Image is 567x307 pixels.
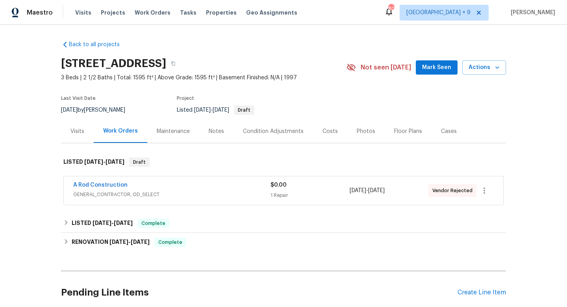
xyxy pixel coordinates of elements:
span: [DATE] [106,159,124,165]
div: 1 Repair [271,191,349,199]
span: Visits [75,9,91,17]
div: Floor Plans [394,127,422,135]
span: Properties [206,9,237,17]
h6: RENOVATION [72,238,150,247]
span: Actions [469,63,500,73]
span: - [350,187,385,195]
span: Vendor Rejected [432,187,476,195]
button: Mark Seen [416,60,458,75]
span: $0.00 [271,182,287,188]
span: - [194,107,229,113]
div: LISTED [DATE]-[DATE]Draft [61,150,506,175]
span: Complete [138,219,169,227]
span: Projects [101,9,125,17]
span: [GEOGRAPHIC_DATA] + 9 [406,9,471,17]
span: [DATE] [131,239,150,245]
div: Work Orders [103,127,138,135]
span: Project [177,96,194,101]
div: LISTED [DATE]-[DATE]Complete [61,214,506,233]
button: Copy Address [166,56,180,71]
div: Costs [322,127,338,135]
h2: [STREET_ADDRESS] [61,60,166,67]
h6: LISTED [63,157,124,167]
span: [DATE] [109,239,128,245]
div: by [PERSON_NAME] [61,105,135,115]
div: Notes [209,127,224,135]
div: Visits [70,127,84,135]
span: Draft [235,108,254,112]
span: Last Visit Date [61,96,96,101]
div: Create Line Item [458,289,506,296]
a: Back to all projects [61,41,137,49]
h6: LISTED [72,219,133,228]
span: Mark Seen [422,63,451,73]
span: Not seen [DATE] [361,64,411,71]
span: [DATE] [350,188,366,193]
span: 3 Beds | 2 1/2 Baths | Total: 1595 ft² | Above Grade: 1595 ft² | Basement Finished: N/A | 1997 [61,74,346,82]
div: RENOVATION [DATE]-[DATE]Complete [61,233,506,252]
button: Actions [462,60,506,75]
span: - [109,239,150,245]
div: 80 [388,5,394,13]
span: [DATE] [84,159,103,165]
div: Cases [441,127,457,135]
span: Maestro [27,9,53,17]
span: [DATE] [194,107,211,113]
span: Complete [155,238,185,246]
a: A Rod Construction [73,182,128,188]
span: Draft [130,158,149,166]
span: - [84,159,124,165]
span: GENERAL_CONTRACTOR, OD_SELECT [73,191,271,198]
span: Geo Assignments [246,9,297,17]
span: [DATE] [61,107,78,113]
span: Work Orders [135,9,170,17]
span: [PERSON_NAME] [508,9,555,17]
span: [DATE] [114,220,133,226]
div: Photos [357,127,375,135]
span: - [93,220,133,226]
span: [DATE] [368,188,385,193]
span: Tasks [180,10,196,15]
span: [DATE] [93,220,111,226]
span: [DATE] [213,107,229,113]
div: Maintenance [157,127,190,135]
div: Condition Adjustments [243,127,304,135]
span: Listed [177,107,254,113]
